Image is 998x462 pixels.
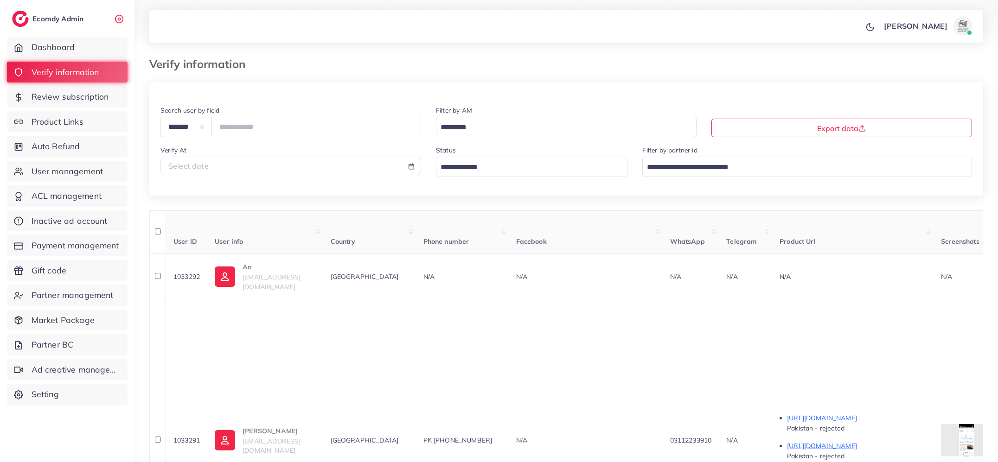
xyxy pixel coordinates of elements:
input: Search for option [437,120,685,135]
span: 03112233910 [670,436,712,444]
img: ic-user-info.36bf1079.svg [215,266,235,287]
a: Gift code [7,260,128,281]
a: Dashboard [7,37,128,58]
h2: Ecomdy Admin [32,14,86,23]
a: Payment management [7,235,128,256]
span: User ID [173,237,197,246]
span: 1033292 [173,272,200,281]
span: N/A [670,272,681,281]
span: [EMAIL_ADDRESS][DOMAIN_NAME] [243,437,301,455]
span: N/A [516,436,527,444]
span: ACL management [32,190,102,202]
span: Market Package [32,314,95,326]
span: Inactive ad account [32,215,108,227]
img: logo [12,11,29,27]
span: N/A [516,272,527,281]
p: An [243,261,315,272]
input: Search for option [437,160,616,175]
div: Search for option [436,157,628,177]
h3: Verify information [149,57,253,71]
span: Partner management [32,289,114,301]
span: Telegram [726,237,757,246]
a: [PERSON_NAME]avatar [879,17,976,35]
p: [PERSON_NAME] [243,425,315,437]
span: Pakistan - rejected [787,424,844,432]
span: Partner BC [32,339,74,351]
label: Status [436,146,456,155]
a: Market Package [7,310,128,331]
span: N/A [423,272,435,281]
span: Facebook [516,237,547,246]
span: Product Url [780,237,816,246]
img: avatar [953,17,972,35]
span: Ad creative management [32,364,121,376]
span: 1033291 [173,436,200,444]
span: Export data [817,124,866,133]
p: [URL][DOMAIN_NAME] [787,412,926,424]
span: Setting [32,388,59,400]
a: An[EMAIL_ADDRESS][DOMAIN_NAME] [215,261,315,291]
span: N/A [780,272,791,281]
a: logoEcomdy Admin [12,11,86,27]
p: [URL][DOMAIN_NAME] [787,440,926,451]
a: Setting [7,384,128,405]
input: Search for option [644,160,960,175]
label: Filter by partner id [642,146,697,155]
a: Product Links [7,111,128,133]
div: Search for option [642,157,972,177]
span: Payment management [32,240,119,252]
img: img uploaded [959,424,974,456]
label: Search user by field [160,106,219,115]
a: Partner BC [7,334,128,355]
a: Partner management [7,285,128,306]
a: Inactive ad account [7,210,128,232]
a: [PERSON_NAME][EMAIL_ADDRESS][DOMAIN_NAME] [215,425,315,456]
span: N/A [726,272,737,281]
span: PK [PHONE_NUMBER] [423,436,493,444]
span: Review subscription [32,91,109,103]
span: Select date [168,161,209,171]
span: [GEOGRAPHIC_DATA] [331,436,399,444]
span: Gift code [32,265,66,277]
span: Screenshots [941,237,979,246]
span: N/A [941,272,952,281]
span: Phone number [423,237,469,246]
span: User info [215,237,243,246]
span: N/A [726,436,737,444]
span: Verify information [32,66,99,78]
span: WhatsApp [670,237,705,246]
label: Filter by AM [436,106,472,115]
p: [PERSON_NAME] [884,20,947,32]
span: Product Links [32,116,83,128]
span: Dashboard [32,41,75,53]
label: Verify At [160,146,186,155]
a: ACL management [7,185,128,207]
span: User management [32,165,103,177]
span: [GEOGRAPHIC_DATA] [331,272,399,281]
span: Pakistan - rejected [787,452,844,460]
a: User management [7,161,128,182]
a: Review subscription [7,86,128,108]
img: ic-user-info.36bf1079.svg [215,430,235,450]
span: [EMAIL_ADDRESS][DOMAIN_NAME] [243,273,301,291]
a: Verify information [7,62,128,83]
a: Auto Refund [7,136,128,157]
span: Auto Refund [32,140,80,152]
span: Country [331,237,356,246]
a: Ad creative management [7,359,128,380]
div: Search for option [436,117,697,137]
button: Export data [711,119,972,137]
